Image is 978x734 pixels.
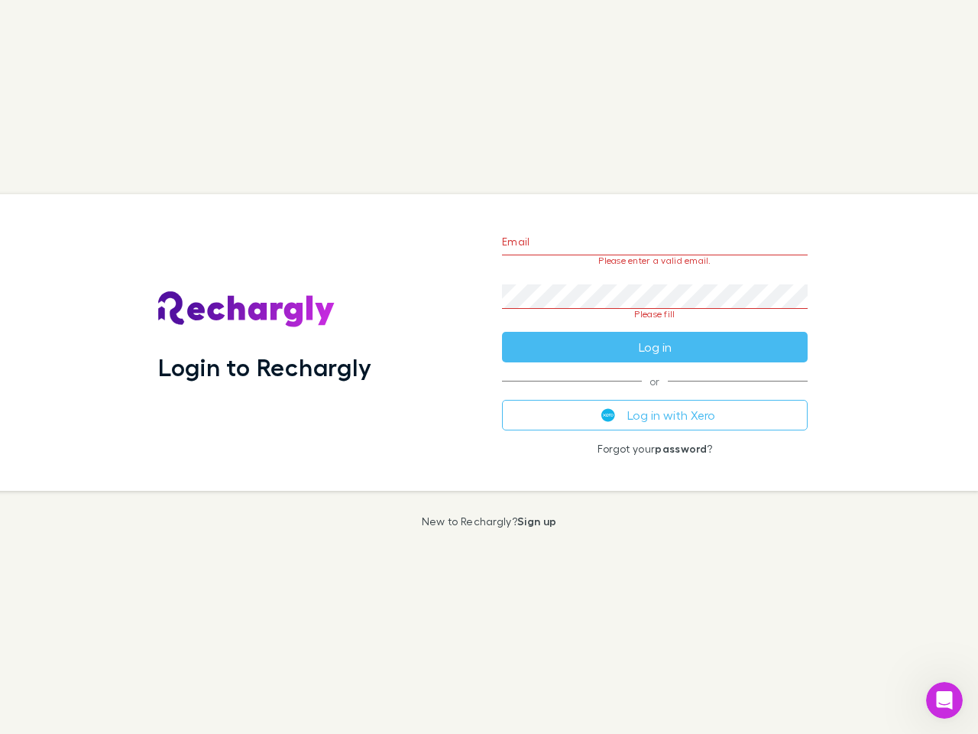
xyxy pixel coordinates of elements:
[502,255,808,266] p: Please enter a valid email.
[502,443,808,455] p: Forgot your ?
[158,352,371,382] h1: Login to Rechargly
[655,442,707,455] a: password
[502,332,808,362] button: Log in
[926,682,963,719] iframe: Intercom live chat
[502,400,808,430] button: Log in with Xero
[517,515,556,528] a: Sign up
[502,309,808,320] p: Please fill
[422,515,557,528] p: New to Rechargly?
[601,408,615,422] img: Xero's logo
[158,291,335,328] img: Rechargly's Logo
